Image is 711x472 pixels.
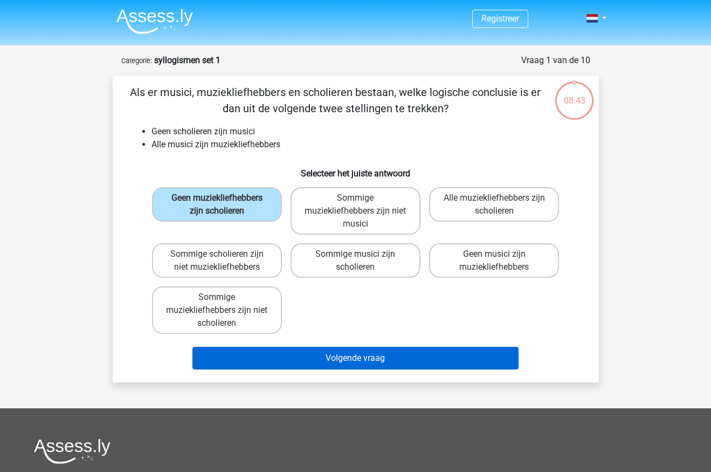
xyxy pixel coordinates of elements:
label: Sommige scholieren zijn niet muziekliefhebbers [152,243,282,278]
strong: syllogismen set 1 [154,55,220,65]
button: Volgende vraag [192,347,519,370]
label: Alle muziekliefhebbers zijn scholieren [429,187,559,222]
div: 08:43 [554,80,595,107]
li: Alle musici zijn muziekliefhebbers [151,138,582,151]
small: Categorie: [121,57,152,65]
label: Geen muziekliefhebbers zijn scholieren [152,187,282,222]
label: Sommige muziekliefhebbers zijn niet scholieren [152,286,282,334]
label: Sommige musici zijn scholieren [291,243,420,278]
a: Registreer [481,13,519,24]
h6: Selecteer het juiste antwoord [130,160,582,179]
div: Vraag 1 van de 10 [521,54,590,67]
p: Als er musici, muziekliefhebbers en scholieren bestaan, welke logische conclusie is er dan uit de... [130,84,541,117]
label: Sommige muziekliefhebbers zijn niet musici [291,187,420,235]
li: Geen scholieren zijn musici [151,125,582,138]
img: Assessly logo [34,439,111,464]
img: Assessly [116,9,193,34]
label: Geen musici zijn muziekliefhebbers [429,243,559,278]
